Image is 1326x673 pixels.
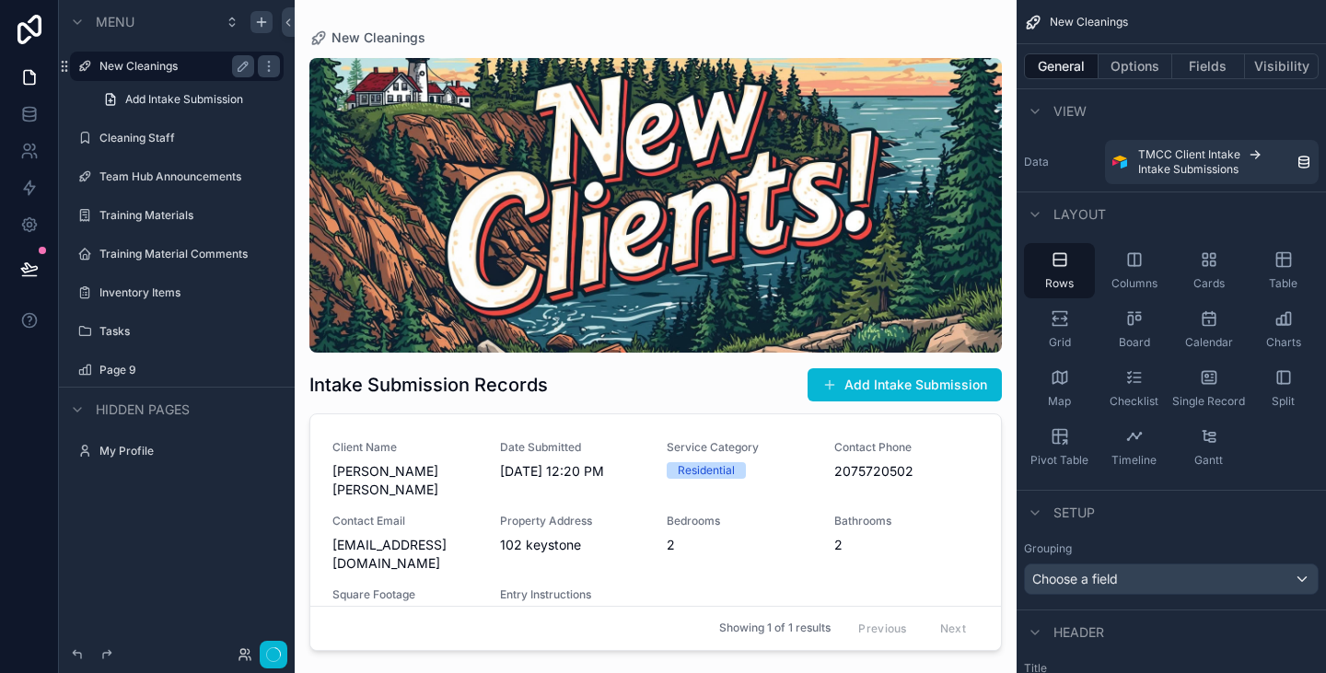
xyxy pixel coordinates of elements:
label: Team Hub Announcements [99,169,280,184]
span: Pivot Table [1030,453,1088,468]
button: Timeline [1099,420,1169,475]
span: Header [1053,623,1104,642]
span: Choose a field [1032,571,1118,586]
label: My Profile [99,444,280,458]
button: Options [1099,53,1172,79]
label: Cleaning Staff [99,131,280,145]
label: Page 9 [99,363,280,377]
span: Hidden pages [96,400,190,419]
button: Checklist [1099,361,1169,416]
span: Cards [1193,276,1225,291]
span: Add Intake Submission [125,92,243,107]
span: Intake Submissions [1138,162,1239,177]
span: Showing 1 of 1 results [719,621,831,636]
button: Grid [1024,302,1095,357]
button: Choose a field [1024,563,1319,595]
label: Training Materials [99,208,280,223]
span: Grid [1049,335,1071,350]
button: Single Record [1173,361,1244,416]
span: Calendar [1185,335,1233,350]
button: Visibility [1245,53,1319,79]
span: Map [1048,394,1071,409]
button: Rows [1024,243,1095,298]
span: Layout [1053,205,1106,224]
span: Timeline [1111,453,1157,468]
span: Setup [1053,504,1095,522]
span: Single Record [1172,394,1245,409]
span: Charts [1266,335,1301,350]
button: General [1024,53,1099,79]
span: Menu [96,13,134,31]
button: Columns [1099,243,1169,298]
span: Checklist [1110,394,1158,409]
label: Grouping [1024,541,1072,556]
button: Map [1024,361,1095,416]
span: TMCC Client Intake [1138,147,1240,162]
label: Data [1024,155,1098,169]
button: Gantt [1173,420,1244,475]
span: Split [1272,394,1295,409]
img: Airtable Logo [1112,155,1127,169]
button: Cards [1173,243,1244,298]
span: Board [1119,335,1150,350]
a: TMCC Client IntakeIntake Submissions [1105,140,1319,184]
label: New Cleanings [99,59,247,74]
button: Board [1099,302,1169,357]
span: Columns [1111,276,1157,291]
label: Tasks [99,324,280,339]
span: Rows [1045,276,1074,291]
button: Split [1248,361,1319,416]
span: Table [1269,276,1297,291]
button: Charts [1248,302,1319,357]
span: Gantt [1194,453,1223,468]
label: Inventory Items [99,285,280,300]
label: Training Material Comments [99,247,280,261]
span: View [1053,102,1087,121]
button: Table [1248,243,1319,298]
span: New Cleanings [1050,15,1128,29]
button: Pivot Table [1024,420,1095,475]
button: Calendar [1173,302,1244,357]
button: Fields [1172,53,1246,79]
a: Add Intake Submission [92,85,284,114]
